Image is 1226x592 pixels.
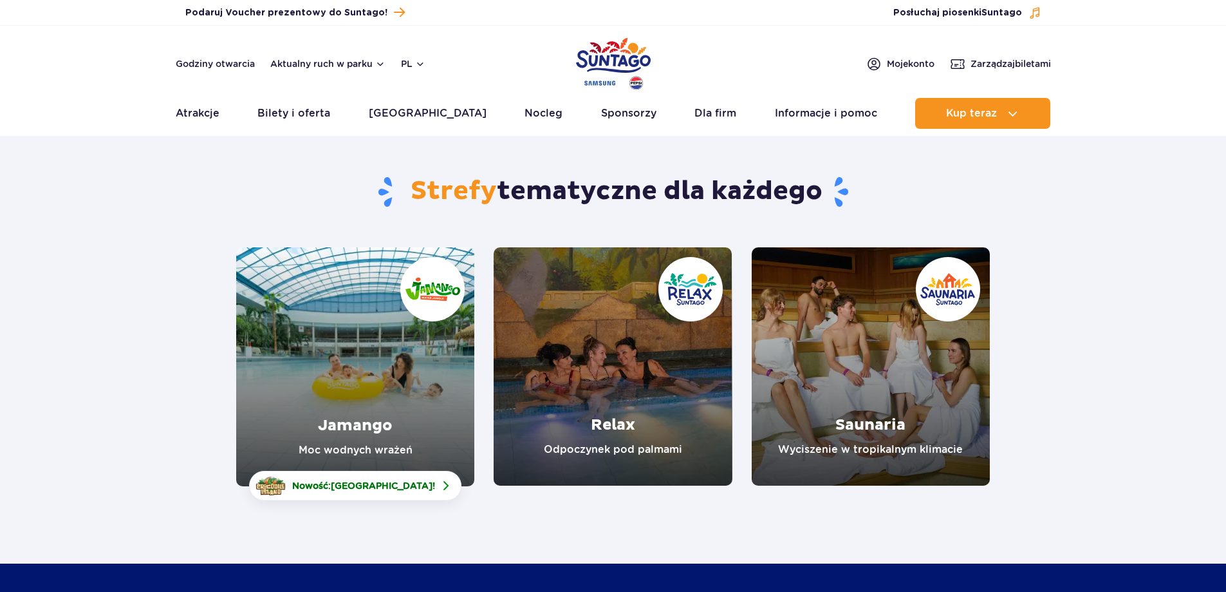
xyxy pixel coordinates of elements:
[176,57,255,70] a: Godziny otwarcia
[601,98,656,129] a: Sponsorzy
[525,98,562,129] a: Nocleg
[185,6,387,19] span: Podaruj Voucher prezentowy do Suntago!
[893,6,1041,19] button: Posłuchaj piosenkiSuntago
[576,32,651,91] a: Park of Poland
[369,98,487,129] a: [GEOGRAPHIC_DATA]
[915,98,1050,129] button: Kup teraz
[249,471,461,501] a: Nowość:[GEOGRAPHIC_DATA]!
[494,247,732,486] a: Relax
[887,57,934,70] span: Moje konto
[694,98,736,129] a: Dla firm
[270,59,385,69] button: Aktualny ruch w parku
[257,98,330,129] a: Bilety i oferta
[411,175,497,207] span: Strefy
[331,481,432,491] span: [GEOGRAPHIC_DATA]
[971,57,1051,70] span: Zarządzaj biletami
[401,57,425,70] button: pl
[236,247,474,486] a: Jamango
[981,8,1022,17] span: Suntago
[950,56,1051,72] a: Zarządzajbiletami
[893,6,1022,19] span: Posłuchaj piosenki
[775,98,877,129] a: Informacje i pomoc
[866,56,934,72] a: Mojekonto
[292,479,435,492] span: Nowość: !
[946,108,997,119] span: Kup teraz
[236,175,990,209] h1: tematyczne dla każdego
[752,247,990,486] a: Saunaria
[176,98,219,129] a: Atrakcje
[185,4,405,21] a: Podaruj Voucher prezentowy do Suntago!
